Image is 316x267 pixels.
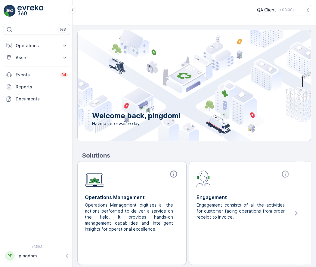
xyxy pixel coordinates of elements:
p: Welcome back, pingdom! [92,111,181,121]
p: ( +03:00 ) [278,8,294,12]
a: Events34 [4,69,70,81]
p: pingdom [19,253,62,259]
button: Asset [4,52,70,64]
p: Engagement [197,194,291,201]
img: module-icon [85,170,104,187]
img: module-icon [197,170,211,187]
a: Documents [4,93,70,105]
img: logo [4,5,16,17]
button: PPpingdom [4,250,70,262]
p: Events [16,72,57,78]
p: Operations [16,43,58,49]
button: Operations [4,40,70,52]
p: Operations Management digitises all the actions performed to deliver a service on the field. It p... [85,202,174,232]
p: Documents [16,96,68,102]
span: Have a zero-waste day [92,121,181,127]
p: Asset [16,55,58,61]
p: Reports [16,84,68,90]
p: Engagement consists of all the activities for customer facing operations from order receipt to in... [197,202,286,220]
a: Reports [4,81,70,93]
p: 34 [61,72,67,77]
p: QA Client [257,7,276,13]
button: QA Client(+03:00) [257,5,311,15]
p: Operations Management [85,194,179,201]
span: v 1.50.1 [4,245,70,248]
div: PP [5,251,15,261]
img: city illustration [51,30,311,141]
p: Solutions [82,151,311,160]
p: ⌘B [60,27,66,32]
img: logo_light-DOdMpM7g.png [17,5,43,17]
